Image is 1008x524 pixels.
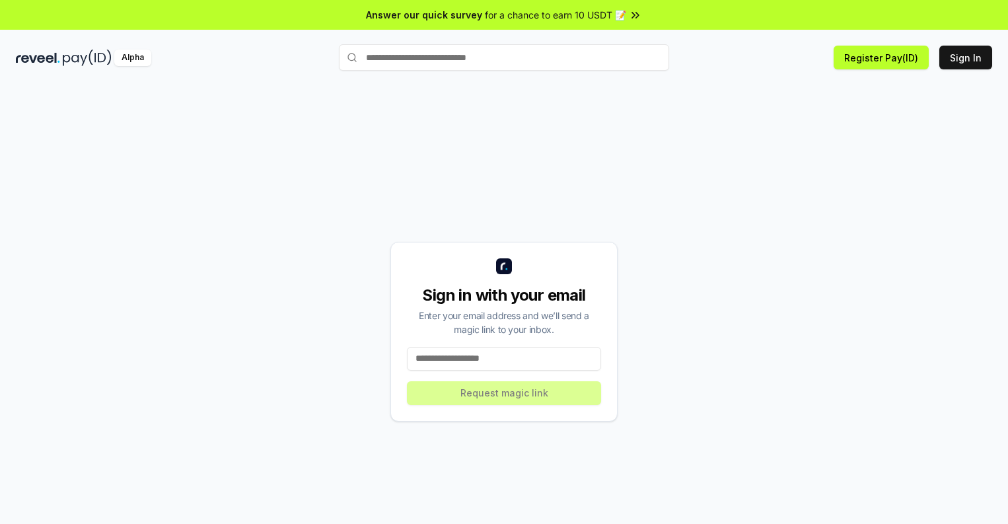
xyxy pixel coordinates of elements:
div: Enter your email address and we’ll send a magic link to your inbox. [407,309,601,336]
img: pay_id [63,50,112,66]
div: Sign in with your email [407,285,601,306]
img: reveel_dark [16,50,60,66]
span: Answer our quick survey [366,8,482,22]
span: for a chance to earn 10 USDT 📝 [485,8,626,22]
button: Register Pay(ID) [834,46,929,69]
div: Alpha [114,50,151,66]
img: logo_small [496,258,512,274]
button: Sign In [939,46,992,69]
